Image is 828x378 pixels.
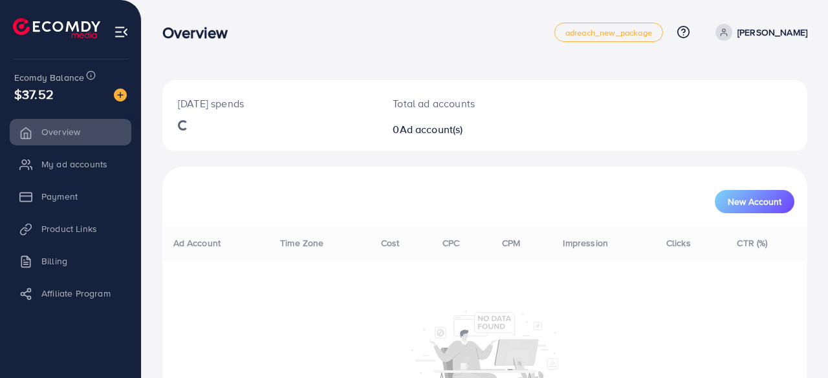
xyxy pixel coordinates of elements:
p: Total ad accounts [393,96,523,111]
h3: Overview [162,23,238,42]
img: menu [114,25,129,39]
a: [PERSON_NAME] [710,24,807,41]
span: New Account [728,197,781,206]
span: adreach_new_package [565,28,652,37]
p: [DATE] spends [178,96,362,111]
img: image [114,89,127,101]
span: Ad account(s) [400,122,463,136]
button: New Account [715,190,794,213]
span: Ecomdy Balance [14,71,84,84]
p: [PERSON_NAME] [737,25,807,40]
span: $37.52 [14,85,54,103]
img: logo [13,18,100,38]
a: adreach_new_package [554,23,663,42]
h2: 0 [393,123,523,136]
